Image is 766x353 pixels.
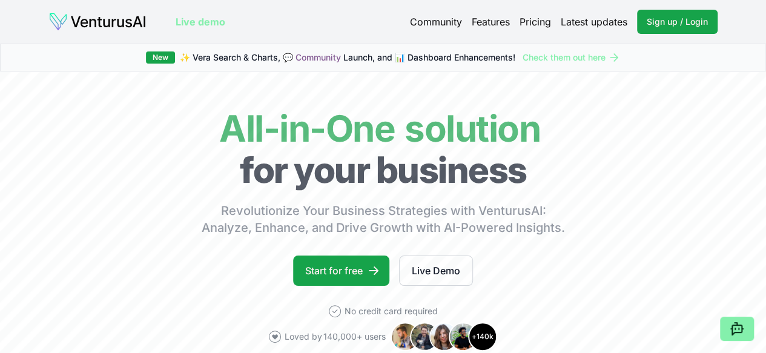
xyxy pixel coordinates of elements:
img: Avatar 3 [429,322,458,351]
a: Community [296,52,341,62]
div: New [146,51,175,64]
a: Live Demo [399,256,473,286]
img: Avatar 4 [449,322,478,351]
a: Check them out here [523,51,620,64]
img: Avatar 2 [410,322,439,351]
span: ✨ Vera Search & Charts, 💬 Launch, and 📊 Dashboard Enhancements! [180,51,515,64]
a: Start for free [293,256,389,286]
img: Avatar 1 [391,322,420,351]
